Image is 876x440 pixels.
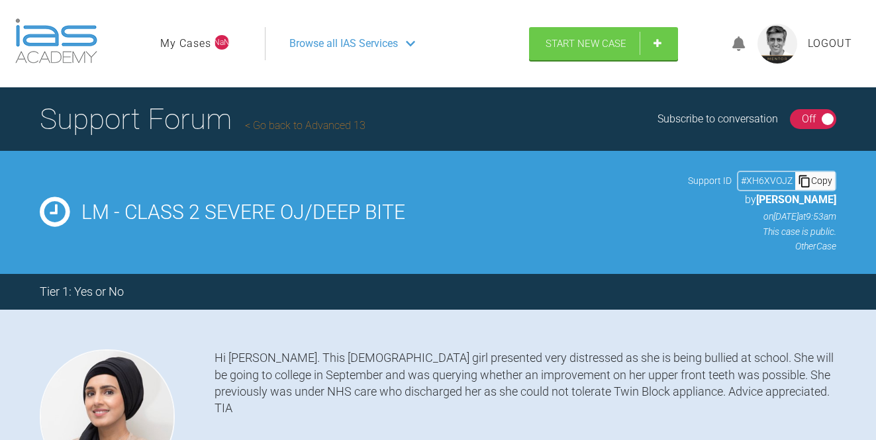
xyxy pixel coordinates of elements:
[808,35,852,52] a: Logout
[40,96,365,142] h1: Support Forum
[688,209,836,224] p: on [DATE] at 9:53am
[15,19,97,64] img: logo-light.3e3ef733.png
[215,35,229,50] span: NaN
[756,193,836,206] span: [PERSON_NAME]
[160,35,211,52] a: My Cases
[81,202,676,222] h2: LM - CLASS 2 SEVERE OJ/DEEP BITE
[802,110,816,128] div: Off
[757,24,797,64] img: profile.png
[546,38,626,50] span: Start New Case
[738,173,795,188] div: # XH6XVOJZ
[795,172,835,189] div: Copy
[688,191,836,208] p: by
[657,110,778,128] div: Subscribe to conversation
[688,173,732,188] span: Support ID
[245,119,365,132] a: Go back to Advanced 13
[688,239,836,253] p: Other Case
[529,27,678,60] a: Start New Case
[688,224,836,239] p: This case is public.
[289,35,398,52] span: Browse all IAS Services
[40,283,124,302] div: Tier 1: Yes or No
